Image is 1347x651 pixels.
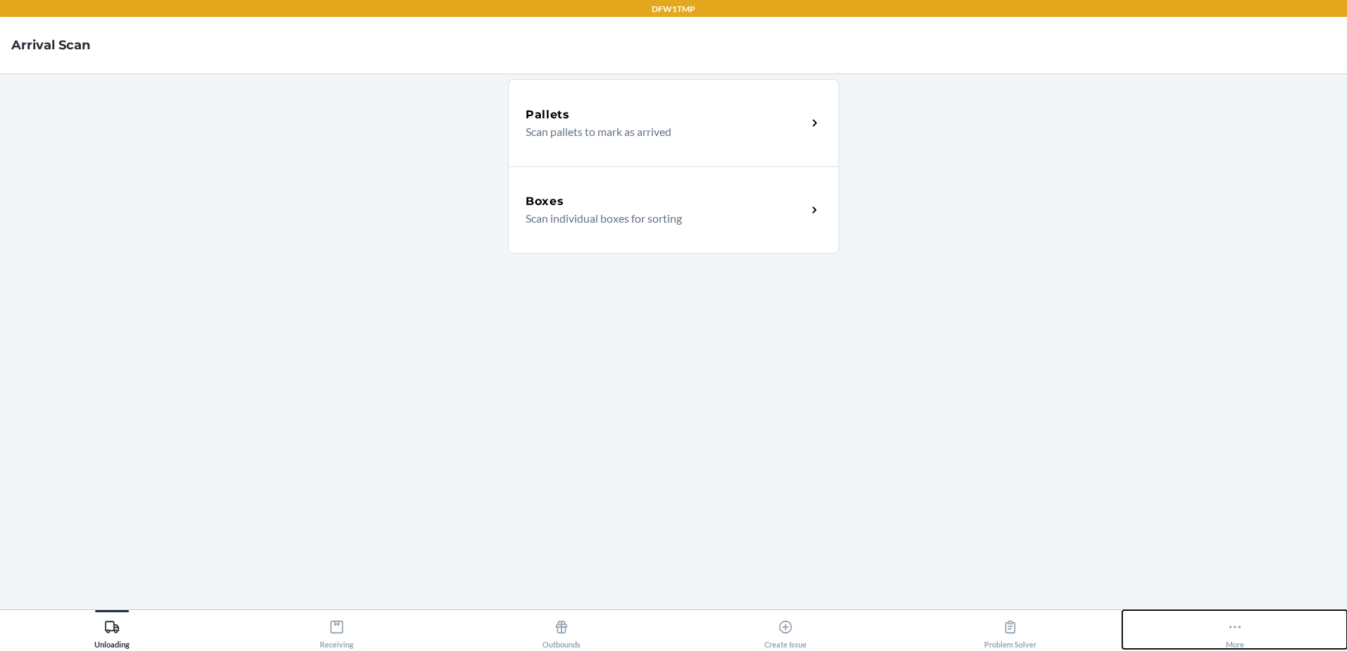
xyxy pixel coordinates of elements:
div: Create Issue [764,614,807,649]
p: Scan pallets to mark as arrived [526,123,795,140]
button: Problem Solver [898,610,1123,649]
button: Create Issue [673,610,898,649]
button: Outbounds [449,610,673,649]
button: More [1122,610,1347,649]
a: PalletsScan pallets to mark as arrived [508,79,839,166]
div: Outbounds [542,614,581,649]
div: More [1226,614,1244,649]
h4: Arrival Scan [11,36,90,54]
h5: Pallets [526,106,570,123]
a: BoxesScan individual boxes for sorting [508,166,839,254]
h5: Boxes [526,193,564,210]
p: Scan individual boxes for sorting [526,210,795,227]
div: Problem Solver [984,614,1036,649]
button: Receiving [225,610,449,649]
div: Receiving [320,614,354,649]
p: DFW1TMP [652,3,695,15]
div: Unloading [94,614,130,649]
